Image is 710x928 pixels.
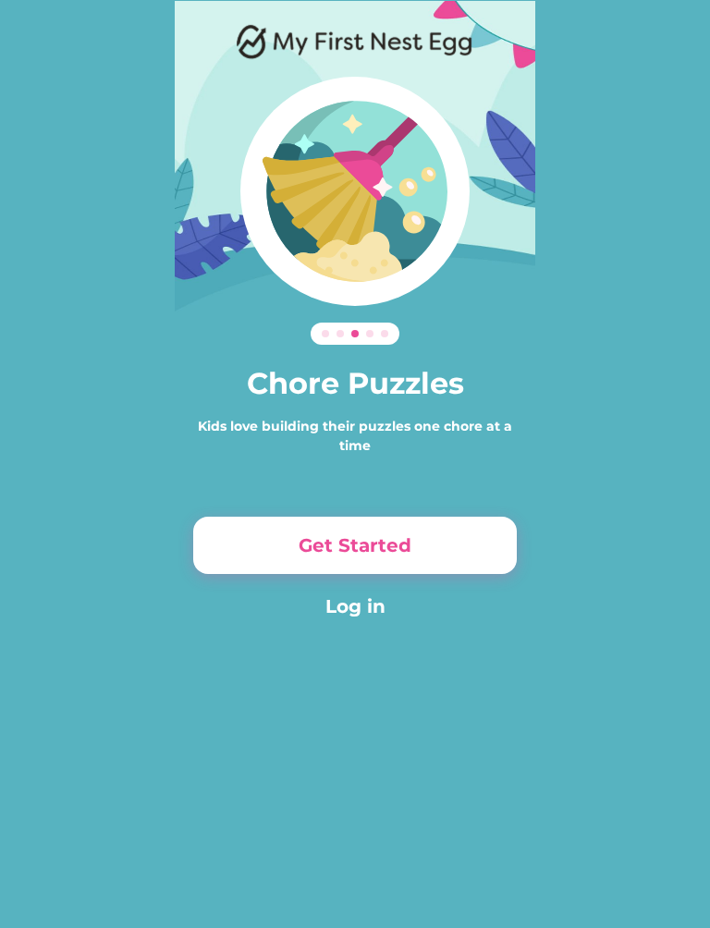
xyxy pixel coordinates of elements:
[193,517,517,574] button: Get Started
[240,77,470,306] img: Illustration%202.svg
[237,23,473,60] img: Logo.png
[193,361,517,406] h3: Chore Puzzles
[193,592,517,620] button: Log in
[193,417,517,456] div: Kids love building their puzzles one chore at a time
